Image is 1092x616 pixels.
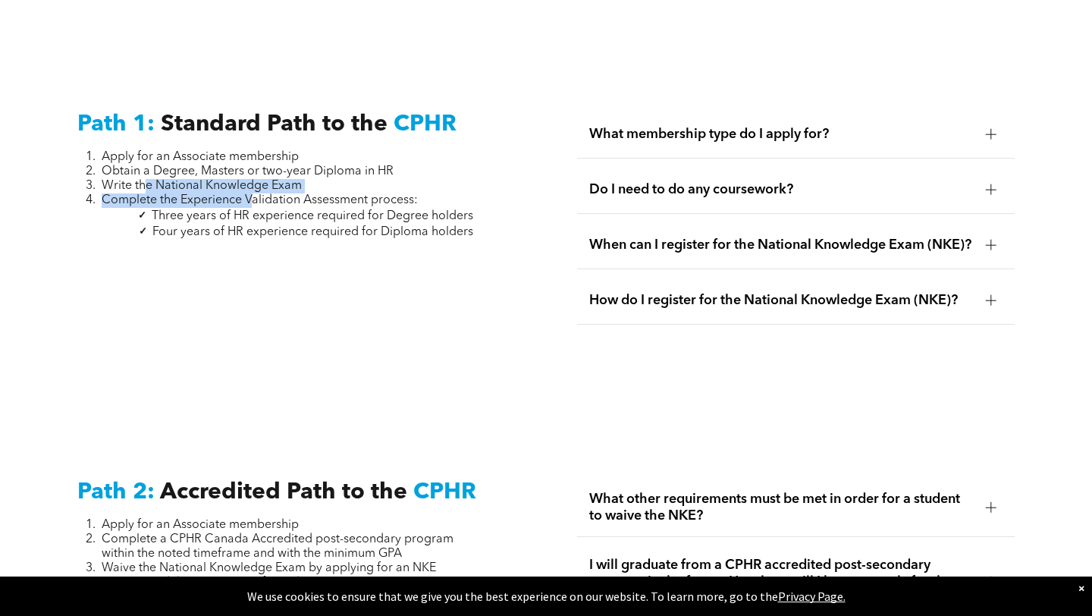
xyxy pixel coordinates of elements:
[161,113,388,136] span: Standard Path to the
[160,481,407,504] span: Accredited Path to the
[77,481,155,504] span: Path 2:
[77,113,155,136] span: Path 1:
[778,589,846,604] a: Privacy Page.
[102,519,299,531] span: Apply for an Associate membership
[589,237,973,253] span: When can I register for the National Knowledge Exam (NKE)?
[102,194,418,206] span: Complete the Experience Validation Assessment process:
[102,562,436,589] span: Waive the National Knowledge Exam by applying for an NKE Waiver. Find the NKE Waiver forms here.
[152,210,473,222] span: Three years of HR experience required for Degree holders
[102,180,302,192] span: Write the National Knowledge Exam
[589,292,973,309] span: How do I register for the National Knowledge Exam (NKE)?
[589,557,973,607] span: I will graduate from a CPHR accredited post-secondary program in the future. How long will I have...
[589,126,973,143] span: What membership type do I apply for?
[394,113,457,136] span: CPHR
[589,491,973,524] span: What other requirements must be met in order for a student to waive the NKE?
[102,533,453,560] span: Complete a CPHR Canada Accredited post-secondary program within the noted timeframe and with the ...
[102,165,394,178] span: Obtain a Degree, Masters or two-year Diploma in HR
[102,151,299,163] span: Apply for an Associate membership
[589,181,973,198] span: Do I need to do any coursework?
[1078,580,1084,596] div: Dismiss notification
[413,481,476,504] span: CPHR
[152,226,473,238] span: Four years of HR experience required for Diploma holders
